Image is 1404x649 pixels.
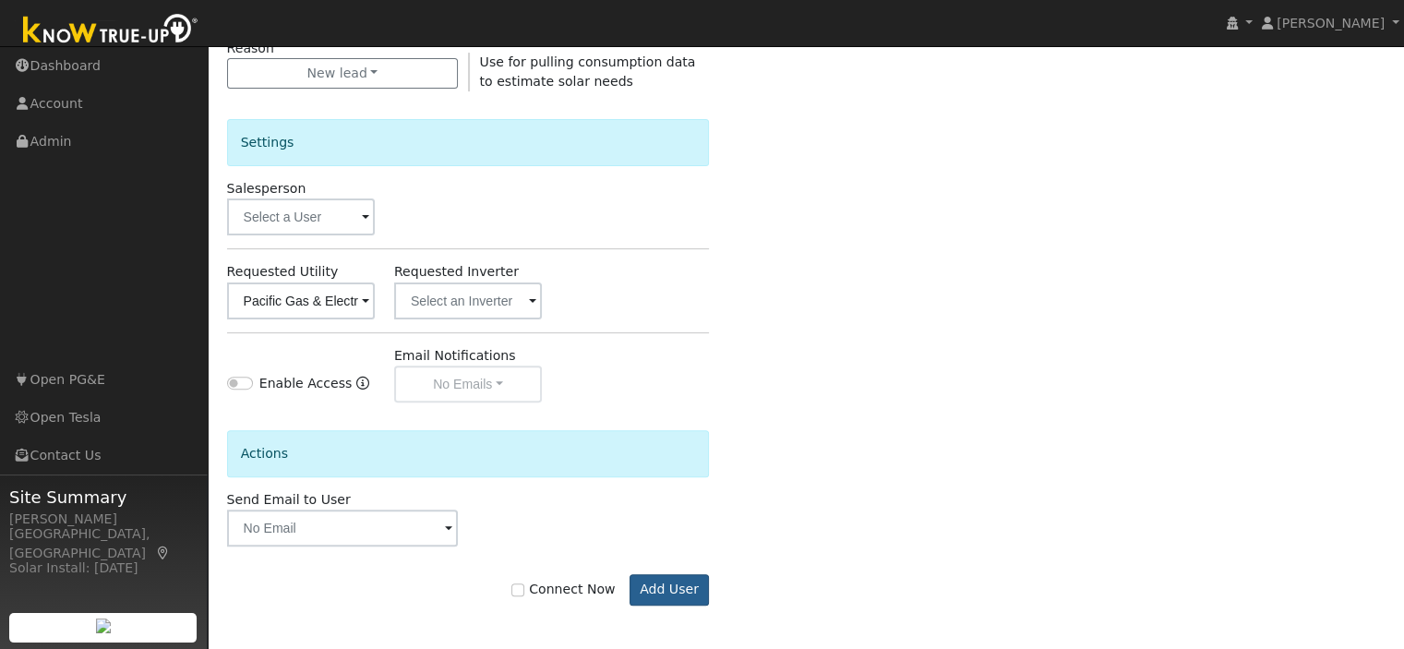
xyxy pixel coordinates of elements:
[227,430,710,477] div: Actions
[511,583,524,596] input: Connect Now
[227,262,339,282] label: Requested Utility
[227,510,459,547] input: No Email
[14,10,208,52] img: Know True-Up
[259,374,353,393] label: Enable Access
[394,346,516,366] label: Email Notifications
[227,198,375,235] input: Select a User
[227,58,459,90] button: New lead
[227,39,274,58] label: Reason
[227,282,375,319] input: Select a Utility
[96,619,111,633] img: retrieve
[227,179,306,198] label: Salesperson
[1277,16,1385,30] span: [PERSON_NAME]
[9,559,198,578] div: Solar Install: [DATE]
[394,262,519,282] label: Requested Inverter
[9,485,198,510] span: Site Summary
[356,374,369,403] a: Enable Access
[9,510,198,529] div: [PERSON_NAME]
[480,54,696,89] span: Use for pulling consumption data to estimate solar needs
[9,524,198,563] div: [GEOGRAPHIC_DATA], [GEOGRAPHIC_DATA]
[630,574,710,606] button: Add User
[394,282,542,319] input: Select an Inverter
[227,490,351,510] label: Send Email to User
[511,580,615,599] label: Connect Now
[155,546,172,560] a: Map
[227,119,710,166] div: Settings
